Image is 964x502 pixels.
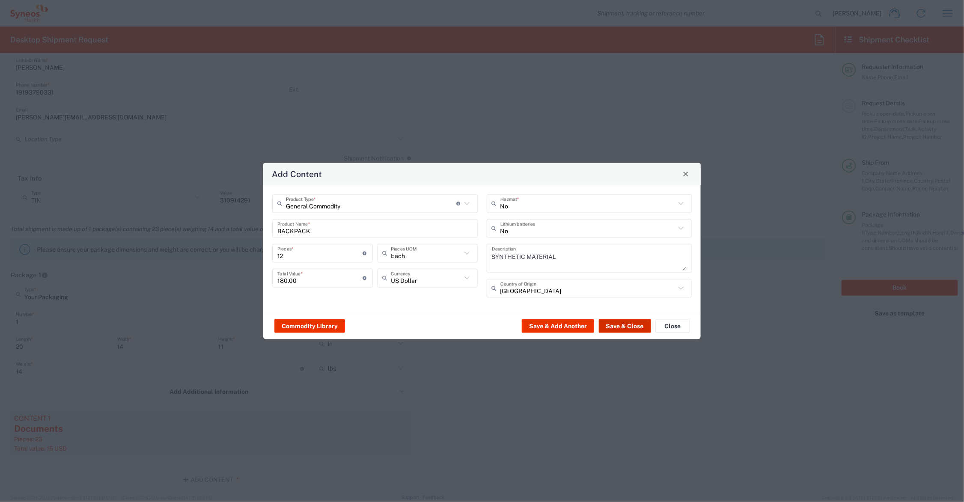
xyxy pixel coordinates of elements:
button: Close [655,319,690,333]
button: Save & Add Another [522,319,594,333]
h4: Add Content [272,168,322,180]
button: Commodity Library [274,319,345,333]
button: Save & Close [599,319,651,333]
button: Close [680,168,692,180]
